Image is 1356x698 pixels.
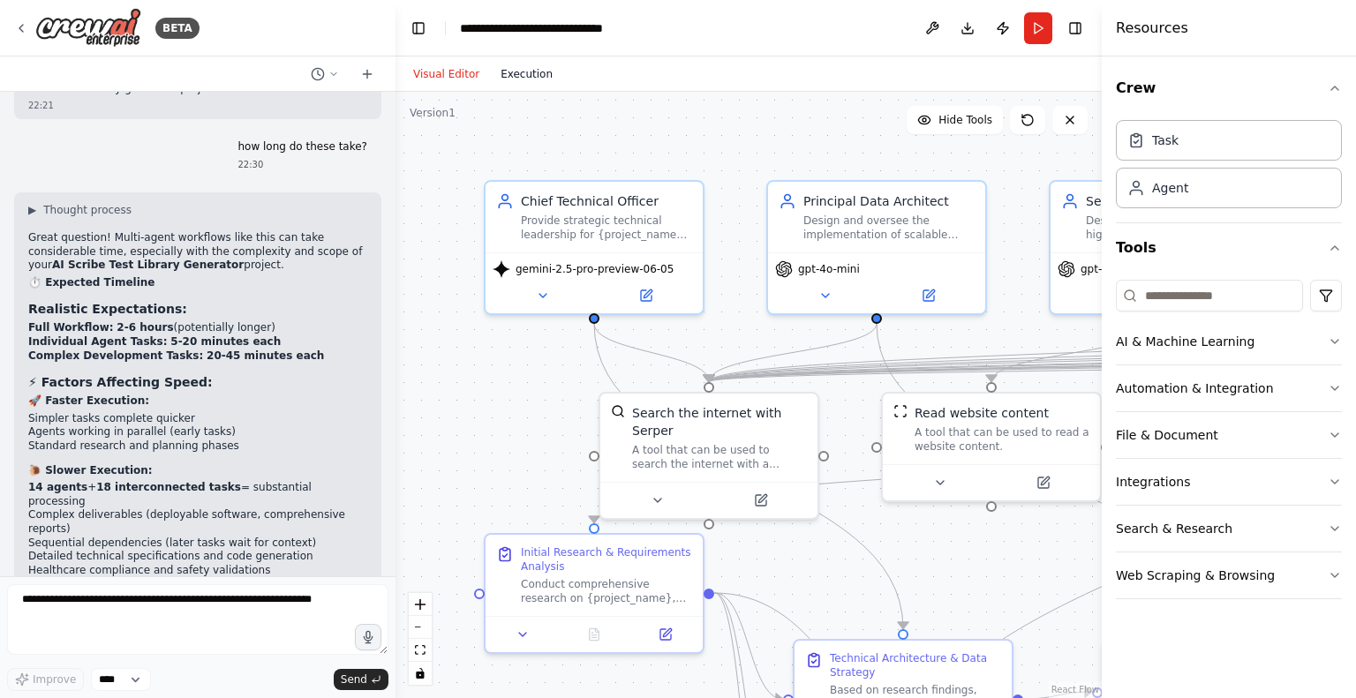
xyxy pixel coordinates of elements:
[355,624,381,650] button: Click to speak your automation idea
[1051,685,1099,694] a: React Flow attribution
[907,106,1003,134] button: Hide Tools
[596,285,696,306] button: Open in side panel
[830,651,1001,679] div: Technical Architecture & Data Strategy
[117,321,173,334] strong: 2-6 hours
[1116,273,1342,613] div: Tools
[304,64,346,85] button: Switch to previous chat
[409,639,432,662] button: fit view
[798,262,860,276] span: gpt-4o-mini
[1116,113,1342,222] div: Crew
[1116,223,1342,273] button: Tools
[207,349,324,362] strong: 20-45 minutes each
[1116,64,1342,113] button: Crew
[28,425,367,439] li: Agents working in parallel (early tasks)
[585,323,912,628] g: Edge from dc7c4b22-cad7-4760-bf1e-94bf9b06ef7f to 56b1ca7a-48c8-46a4-8a20-895f9baa9979
[915,404,1049,422] div: Read website content
[353,64,381,85] button: Start a new chat
[28,550,367,564] li: Detailed technical specifications and code generation
[611,404,625,418] img: SerperDevTool
[1086,214,1257,242] div: Design, develop, and maintain high-quality software solutions for {project_name}, implementing be...
[893,404,908,418] img: ScrapeWebsiteTool
[28,231,367,273] p: Great question! Multi-agent workflows like this can take considerable time, especially with the c...
[521,577,692,605] div: Conduct comprehensive research on {project_name}, analyzing market needs, technical requirements,...
[521,214,692,242] div: Provide strategic technical leadership for {project_name}, making high-level architectural decisi...
[28,335,167,348] strong: Individual Agent Tasks:
[1049,180,1269,315] div: Senior Software DeveloperDesign, develop, and maintain high-quality software solutions for {proje...
[155,18,200,39] div: BETA
[700,323,885,381] g: Edge from 557ce677-1811-477d-9d1c-8ab2676d61ff to b46661f4-8f65-4ce3-b588-de0c4b616dd0
[521,545,692,574] div: Initial Research & Requirements Analysis
[557,624,632,645] button: No output available
[409,662,432,685] button: toggle interactivity
[915,425,1089,454] div: A tool that can be used to read a website content.
[170,335,281,348] strong: 5-20 minutes each
[28,564,367,578] li: Healthcare compliance and safety validations
[1116,552,1342,598] button: Web Scraping & Browsing
[28,321,114,334] strong: Full Workflow:
[632,404,807,439] div: Search the internet with Serper
[521,192,692,210] div: Chief Technical Officer
[406,16,431,41] button: Hide left sidebar
[938,113,992,127] span: Hide Tools
[766,180,987,315] div: Principal Data ArchitectDesign and oversee the implementation of scalable data architecture for {...
[868,323,1221,628] g: Edge from 557ce677-1811-477d-9d1c-8ab2676d61ff to b89ecc19-f7b7-4f4b-8ad9-2222ed7a9412
[803,192,975,210] div: Principal Data Architect
[881,392,1102,502] div: ScrapeWebsiteToolRead website contentA tool that can be used to read a website content.
[403,64,490,85] button: Visual Editor
[28,375,213,389] strong: ⚡ Factors Affecting Speed:
[28,537,367,551] li: Sequential dependencies (later tasks wait for context)
[28,203,36,217] span: ▶
[28,394,149,407] strong: 🚀 Faster Execution:
[993,472,1093,493] button: Open in side panel
[516,262,674,276] span: gemini-2.5-pro-preview-06-05
[28,321,367,335] li: (potentially longer)
[599,392,819,520] div: SerperDevToolSearch the internet with SerperA tool that can be used to search the internet with a...
[28,508,367,536] li: Complex deliverables (deployable software, comprehensive reports)
[28,481,367,508] li: + = substantial processing
[1086,192,1257,210] div: Senior Software Developer
[1152,131,1179,149] div: Task
[1116,319,1342,364] button: AI & Machine Learning
[28,481,87,493] strong: 14 agents
[1081,262,1142,276] span: gpt-4o-mini
[1116,365,1342,411] button: Automation & Integration
[28,99,367,112] div: 22:21
[28,302,187,316] strong: Realistic Expectations:
[1116,18,1188,39] h4: Resources
[1063,16,1088,41] button: Hide right sidebar
[410,106,456,120] div: Version 1
[43,203,132,217] span: Thought process
[33,672,76,687] span: Improve
[28,203,132,217] button: ▶Thought process
[711,490,810,511] button: Open in side panel
[237,158,367,171] div: 22:30
[460,19,637,37] nav: breadcrumb
[803,214,975,242] div: Design and oversee the implementation of scalable data architecture for {project_name}, ensuring ...
[409,616,432,639] button: zoom out
[28,464,153,477] strong: 🐌 Slower Execution:
[585,323,718,381] g: Edge from dc7c4b22-cad7-4760-bf1e-94bf9b06ef7f to b46661f4-8f65-4ce3-b588-de0c4b616dd0
[409,593,432,685] div: React Flow controls
[878,285,978,306] button: Open in side panel
[341,672,367,687] span: Send
[28,412,367,426] li: Simpler tasks complete quicker
[28,439,367,454] li: Standard research and planning phases
[28,276,154,289] strong: ⏱️ Expected Timeline
[1116,506,1342,552] button: Search & Research
[96,481,241,493] strong: 18 interconnected tasks
[35,8,141,48] img: Logo
[52,259,244,271] strong: AI Scribe Test Library Generator
[237,140,367,154] p: how long do these take?
[983,323,1168,381] g: Edge from 67a2ac78-1414-4b24-bcee-d428770e9819 to bdb29bec-d35d-4f69-8d0d-e8a3f3cbed4f
[1152,179,1188,197] div: Agent
[635,624,696,645] button: Open in side panel
[1116,459,1342,505] button: Integrations
[632,443,807,471] div: A tool that can be used to search the internet with a search_query. Supports different search typ...
[490,64,563,85] button: Execution
[484,180,704,315] div: Chief Technical OfficerProvide strategic technical leadership for {project_name}, making high-lev...
[28,349,203,362] strong: Complex Development Tasks:
[409,593,432,616] button: zoom in
[1116,412,1342,458] button: File & Document
[484,533,704,654] div: Initial Research & Requirements AnalysisConduct comprehensive research on {project_name}, analyzi...
[7,668,84,691] button: Improve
